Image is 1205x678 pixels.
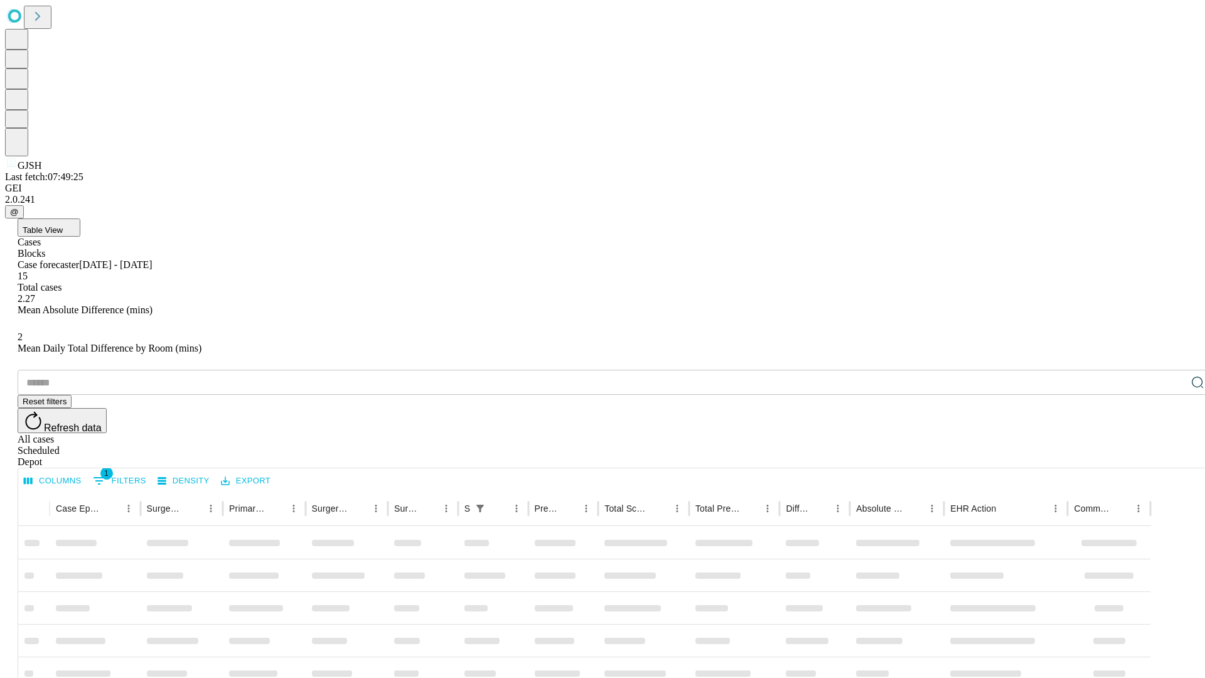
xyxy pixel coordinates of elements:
div: EHR Action [950,503,996,514]
div: Surgery Date [394,503,419,514]
button: Sort [350,500,367,517]
span: Case forecaster [18,259,79,270]
span: Last fetch: 07:49:25 [5,171,83,182]
button: Menu [923,500,941,517]
span: 1 [100,467,113,480]
div: 1 active filter [471,500,489,517]
button: Sort [102,500,120,517]
button: Sort [267,500,285,517]
span: Reset filters [23,397,67,406]
button: Density [154,471,213,491]
button: Select columns [21,471,85,491]
span: @ [10,207,19,217]
span: Table View [23,225,63,235]
span: Refresh data [44,422,102,433]
div: GEI [5,183,1200,194]
div: Total Predicted Duration [695,503,741,514]
div: Absolute Difference [856,503,904,514]
button: Export [218,471,274,491]
div: Predicted In Room Duration [535,503,559,514]
button: @ [5,205,24,218]
span: Mean Absolute Difference (mins) [18,304,153,315]
button: Table View [18,218,80,237]
div: Total Scheduled Duration [604,503,650,514]
button: Sort [185,500,202,517]
button: Menu [829,500,847,517]
div: Surgeon Name [147,503,183,514]
button: Menu [577,500,595,517]
div: Comments [1074,503,1110,514]
button: Menu [1130,500,1147,517]
span: [DATE] - [DATE] [79,259,152,270]
span: Mean Daily Total Difference by Room (mins) [18,343,201,353]
span: Total cases [18,282,62,293]
div: Scheduled In Room Duration [464,503,470,514]
button: Refresh data [18,408,107,433]
button: Menu [120,500,137,517]
button: Show filters [90,471,149,491]
button: Menu [285,500,303,517]
button: Show filters [471,500,489,517]
div: 2.0.241 [5,194,1200,205]
div: Surgery Name [312,503,348,514]
span: 2 [18,331,23,342]
span: 15 [18,271,28,281]
button: Menu [202,500,220,517]
button: Sort [420,500,437,517]
button: Sort [1112,500,1130,517]
button: Sort [651,500,668,517]
button: Menu [1047,500,1064,517]
button: Sort [560,500,577,517]
button: Menu [367,500,385,517]
span: GJSH [18,160,41,171]
div: Primary Service [229,503,265,514]
button: Sort [490,500,508,517]
span: 2.27 [18,293,35,304]
div: Difference [786,503,810,514]
button: Menu [508,500,525,517]
button: Sort [997,500,1015,517]
div: Case Epic Id [56,503,101,514]
button: Sort [811,500,829,517]
button: Menu [437,500,455,517]
button: Menu [668,500,686,517]
button: Reset filters [18,395,72,408]
button: Sort [906,500,923,517]
button: Menu [759,500,776,517]
button: Sort [741,500,759,517]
